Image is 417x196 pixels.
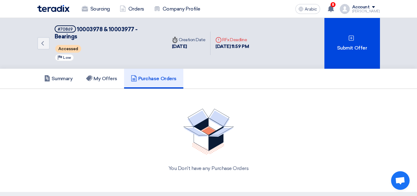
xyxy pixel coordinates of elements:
[58,27,73,32] font: #70869
[55,25,160,41] h5: 10003978 & 10003977 - Bearings
[391,171,410,190] a: Open chat
[169,165,249,171] font: You Don't have any Purchase Orders
[222,37,247,42] font: RFx Deadline
[55,26,138,40] font: 10003978 & 10003977 - Bearings
[340,4,350,14] img: profile_test.png
[63,55,71,60] font: Low
[163,6,200,12] font: Company Profile
[90,6,110,12] font: Sourcing
[52,76,73,81] font: Summary
[128,6,144,12] font: Orders
[215,44,249,49] font: [DATE] 11:59 PM
[179,37,206,42] font: Creation Date
[37,69,80,89] a: Summary
[77,2,115,16] a: Sourcing
[79,69,124,89] a: My Offers
[332,2,334,7] font: 8
[138,76,177,81] font: Purchase Orders
[115,2,149,16] a: Orders
[124,69,183,89] a: Purchase Orders
[94,76,117,81] font: My Offers
[352,4,370,10] font: Account
[183,109,234,155] img: No Quotations Found!
[352,9,380,13] font: [PERSON_NAME]
[172,44,187,49] font: [DATE]
[37,5,69,12] img: Teradix logo
[295,4,320,14] button: Arabic
[305,7,317,12] font: Arabic
[337,45,367,51] font: Submit Offer
[58,47,78,51] font: Accessed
